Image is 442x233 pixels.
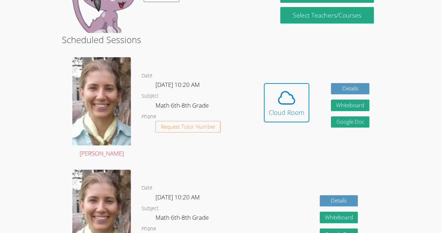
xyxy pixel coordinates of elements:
[320,212,358,223] button: Whiteboard
[142,71,152,80] dt: Date
[155,213,210,225] dd: Math 6th-8th Grade
[264,83,309,122] button: Cloud Room
[142,92,159,101] dt: Subject
[155,101,210,112] dd: Math 6th-8th Grade
[269,108,304,117] div: Cloud Room
[142,184,152,192] dt: Date
[331,100,369,111] button: Whiteboard
[320,195,358,207] a: Details
[155,81,200,89] span: [DATE] 10:20 AM
[72,57,131,145] img: Screenshot%202024-09-06%20202226%20-%20Cropped.png
[331,83,369,95] a: Details
[72,57,131,158] a: [PERSON_NAME]
[62,33,380,46] h2: Scheduled Sessions
[331,116,369,128] a: Google Doc
[161,124,216,129] span: Request Tutor Number
[155,121,221,132] button: Request Tutor Number
[155,193,200,201] span: [DATE] 10:20 AM
[142,204,159,213] dt: Subject
[142,112,156,121] dt: Phone
[280,7,374,23] a: Select Teachers/Courses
